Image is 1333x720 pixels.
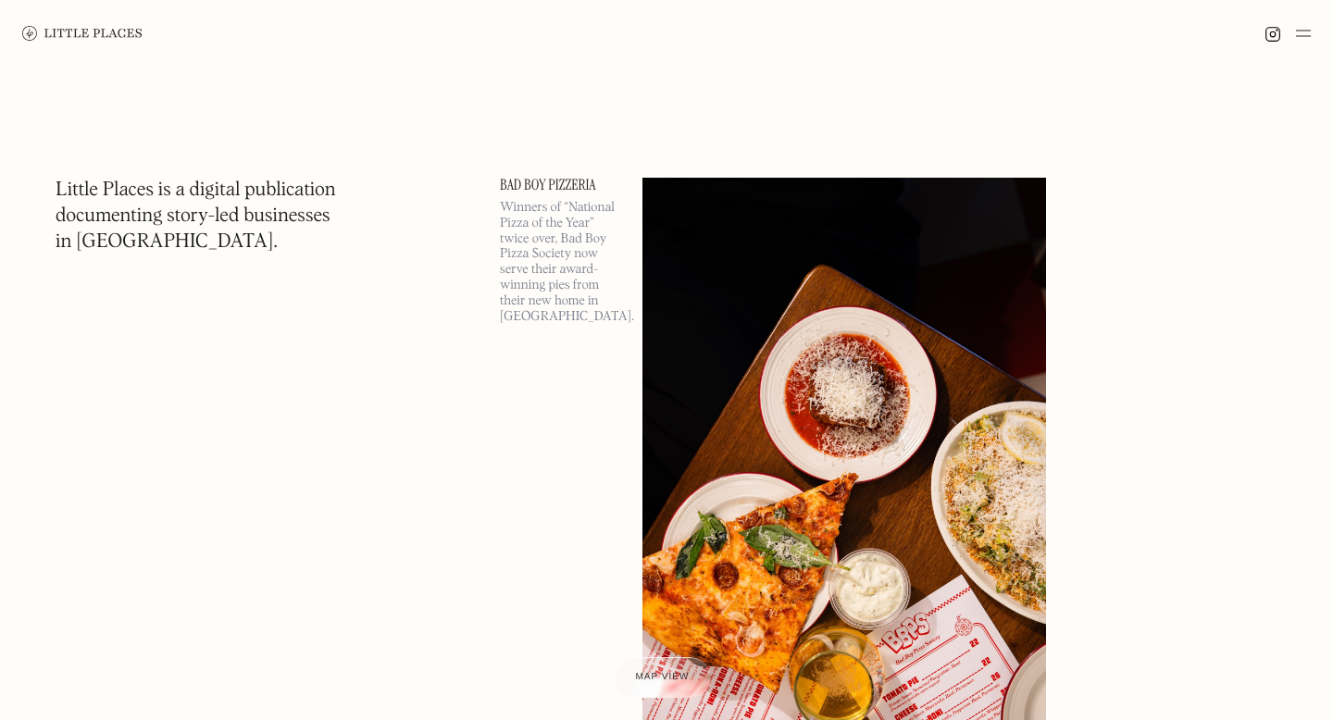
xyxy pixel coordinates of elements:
span: Map view [636,672,690,682]
a: Bad Boy Pizzeria [500,178,620,192]
p: Winners of “National Pizza of the Year” twice over, Bad Boy Pizza Society now serve their award-w... [500,200,620,324]
a: Map view [614,657,712,698]
h1: Little Places is a digital publication documenting story-led businesses in [GEOGRAPHIC_DATA]. [56,178,336,255]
